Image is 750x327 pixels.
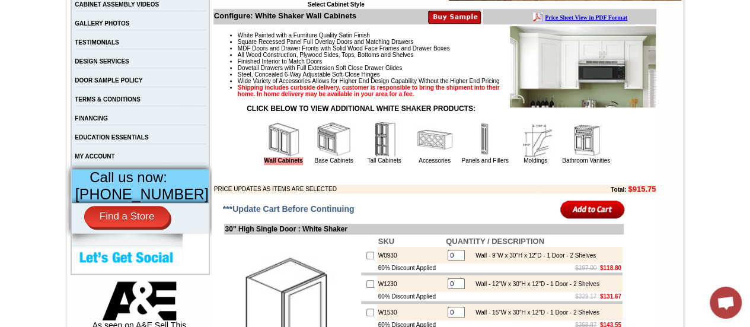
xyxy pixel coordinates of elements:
[710,287,742,319] div: Open chat
[316,122,352,157] img: Base Cabinets
[14,5,96,11] b: Price Sheet View in PDF Format
[314,157,353,164] a: Base Cabinets
[62,33,64,34] img: spacer.gif
[366,122,402,157] img: Tall Cabinets
[575,265,596,271] s: $297.00
[377,247,445,263] td: W0930
[470,281,599,287] div: Wall - 12"W x 30"H x 12"D - 1 Door - 2 Shelves
[203,54,234,66] td: Bellmonte Maple
[568,122,604,157] img: Bathroom Vanities
[171,54,202,67] td: Beachwood Oak Shaker
[600,265,621,271] b: $118.80
[238,45,656,52] li: MDF Doors and Drawer Fronts with Solid Wood Face Frames and Drawer Boxes
[90,169,167,185] span: Call us now:
[518,122,553,157] img: Moldings
[138,33,139,34] img: spacer.gif
[214,11,356,20] b: Configure: White Shaker Wall Cabinets
[377,275,445,292] td: W1230
[75,20,129,27] a: GALLERY PHOTOS
[102,54,138,67] td: [PERSON_NAME] White Shaker
[266,122,301,157] img: Wall Cabinets
[446,237,544,246] b: QUANTITY / DESCRIPTION
[378,237,394,246] b: SKU
[75,39,119,46] a: TESTIMONIALS
[64,54,100,67] td: [PERSON_NAME] Yellow Walnut
[419,157,451,164] a: Accessories
[377,263,445,272] td: 60% Discount Applied
[75,186,209,202] span: [PHONE_NUMBER]
[470,309,599,316] div: Wall - 15"W x 30"H x 12"D - 1 Door - 2 Shelves
[238,58,656,65] li: Finished Interior to Match Doors
[560,199,625,219] input: Add to Cart
[467,122,503,157] img: Panels and Fillers
[611,186,626,193] b: Total:
[524,157,547,164] a: Moldings
[308,1,365,8] b: Select Cabinet Style
[575,293,596,300] s: $329.17
[461,157,508,164] a: Panels and Fillers
[75,58,129,65] a: DESIGN SERVICES
[214,185,537,193] td: PRICE UPDATES AS ITEMS ARE SELECTED
[100,33,102,34] img: spacer.gif
[562,157,610,164] a: Bathroom Vanities
[510,26,656,107] img: Product Image
[417,122,452,157] img: Accessories
[264,157,302,165] a: Wall Cabinets
[238,78,656,84] li: Wide Variety of Accessories Allows for Higher End Design Capability Without the Higher End Pricing
[202,33,203,34] img: spacer.gif
[367,157,401,164] a: Tall Cabinets
[75,134,148,141] a: EDUCATION ESSENTIALS
[238,52,656,58] li: All Wood Construction, Plywood Sides, Tops, Bottoms and Shelves
[224,224,624,234] td: 30" High Single Door : White Shaker
[84,206,170,227] a: Find a Store
[75,96,141,103] a: TERMS & CONDITIONS
[75,153,114,160] a: MY ACCOUNT
[32,54,62,66] td: Alabaster Shaker
[238,71,656,78] li: Steel, Concealed 6-Way Adjustable Soft-Close Hinges
[238,32,656,39] li: White Painted with a Furniture Quality Satin Finish
[377,304,445,320] td: W1530
[14,2,96,12] a: Price Sheet View in PDF Format
[238,39,656,45] li: Square Recessed Panel Full Overlay Doors and Matching Drawers
[628,185,656,193] b: $915.75
[75,115,108,122] a: FINANCING
[238,65,656,71] li: Dovetail Drawers with Full Extension Soft Close Drawer Glides
[75,1,159,8] a: CABINET ASSEMBLY VIDEOS
[470,252,596,259] div: Wall - 9"W x 30"H x 12"D - 1 Door - 2 Shelves
[139,54,170,66] td: Baycreek Gray
[238,84,500,97] strong: Shipping includes curbside delivery, customer is responsible to bring the shipment into their hom...
[170,33,171,34] img: spacer.gif
[30,33,32,34] img: spacer.gif
[600,293,621,300] b: $131.67
[223,204,355,214] span: ***Update Cart Before Continuing
[377,292,445,301] td: 60% Discount Applied
[2,3,11,12] img: pdf.png
[247,104,475,113] strong: CLICK BELOW TO VIEW ADDITIONAL WHITE SHAKER PRODUCTS:
[75,77,142,84] a: DOOR SAMPLE POLICY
